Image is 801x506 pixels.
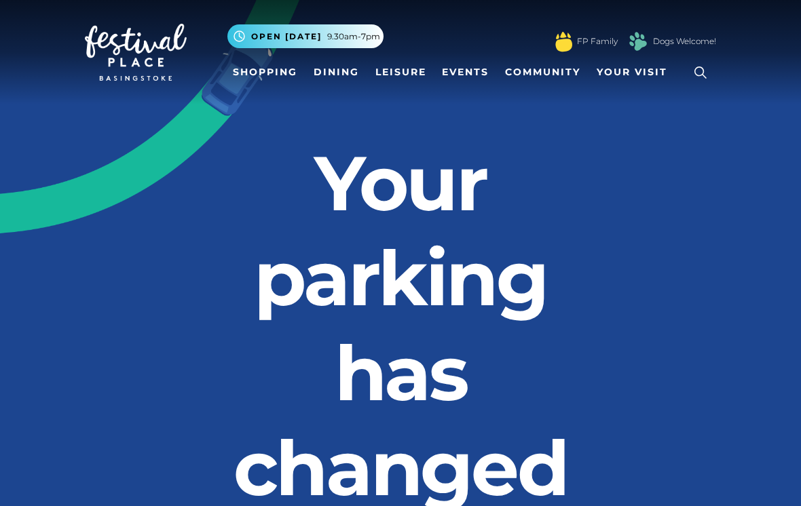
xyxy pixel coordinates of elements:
span: Your Visit [597,65,667,79]
a: Leisure [370,60,432,85]
a: Events [436,60,494,85]
a: Dining [308,60,365,85]
a: Community [500,60,586,85]
button: Open [DATE] 9.30am-7pm [227,24,384,48]
span: Open [DATE] [251,31,322,43]
span: 9.30am-7pm [327,31,380,43]
a: FP Family [577,35,618,47]
a: Shopping [227,60,303,85]
img: Festival Place Logo [85,24,187,81]
a: Your Visit [591,60,679,85]
a: Dogs Welcome! [653,35,716,47]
